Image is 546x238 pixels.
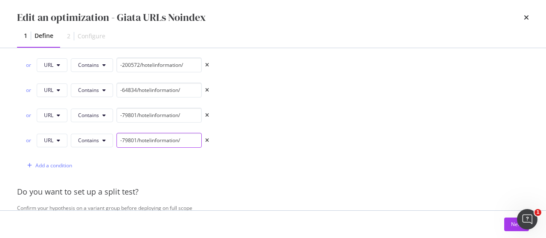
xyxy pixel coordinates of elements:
div: Configure [78,32,105,40]
button: Contains [71,109,113,122]
span: Contains [78,112,99,119]
span: URL [44,137,53,144]
button: URL [37,58,67,72]
button: URL [37,83,67,97]
div: or [24,86,33,94]
div: Add a condition [35,162,72,169]
button: URL [37,134,67,147]
span: URL [44,86,53,94]
div: times [205,88,209,93]
iframe: Intercom live chat [517,209,537,229]
div: Edit an optimization - Giata URLs Noindex [17,10,206,25]
button: Next [504,218,529,231]
button: URL [37,109,67,122]
span: URL [44,112,53,119]
div: times [205,138,209,143]
div: or [24,61,33,69]
div: times [205,63,209,68]
div: times [524,10,529,25]
div: or [24,112,33,119]
button: Add a condition [24,159,72,172]
div: Define [35,32,53,40]
div: or [24,137,33,144]
button: Contains [71,134,113,147]
span: Contains [78,137,99,144]
span: URL [44,61,53,69]
button: Contains [71,83,113,97]
span: Contains [78,61,99,69]
span: Contains [78,86,99,94]
div: 1 [24,32,27,40]
div: times [205,113,209,118]
div: Next [511,221,522,228]
button: Contains [71,58,113,72]
span: 1 [534,209,541,216]
div: 2 [67,32,70,40]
